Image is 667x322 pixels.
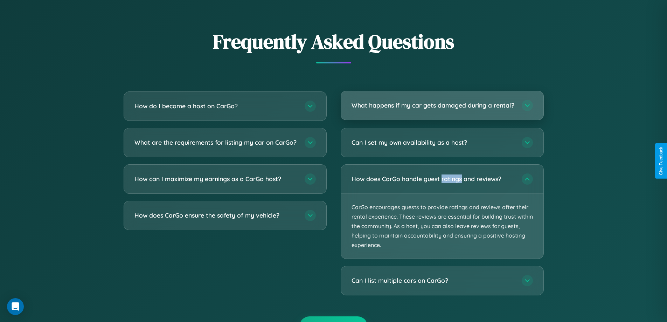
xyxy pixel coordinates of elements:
h3: What are the requirements for listing my car on CarGo? [134,138,298,147]
h3: How can I maximize my earnings as a CarGo host? [134,174,298,183]
div: Open Intercom Messenger [7,298,24,315]
h2: Frequently Asked Questions [124,28,544,55]
h3: Can I set my own availability as a host? [352,138,515,147]
div: Give Feedback [659,147,663,175]
h3: What happens if my car gets damaged during a rental? [352,101,515,110]
h3: How does CarGo handle guest ratings and reviews? [352,174,515,183]
h3: Can I list multiple cars on CarGo? [352,276,515,285]
h3: How does CarGo ensure the safety of my vehicle? [134,211,298,220]
p: CarGo encourages guests to provide ratings and reviews after their rental experience. These revie... [341,194,543,259]
h3: How do I become a host on CarGo? [134,102,298,110]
